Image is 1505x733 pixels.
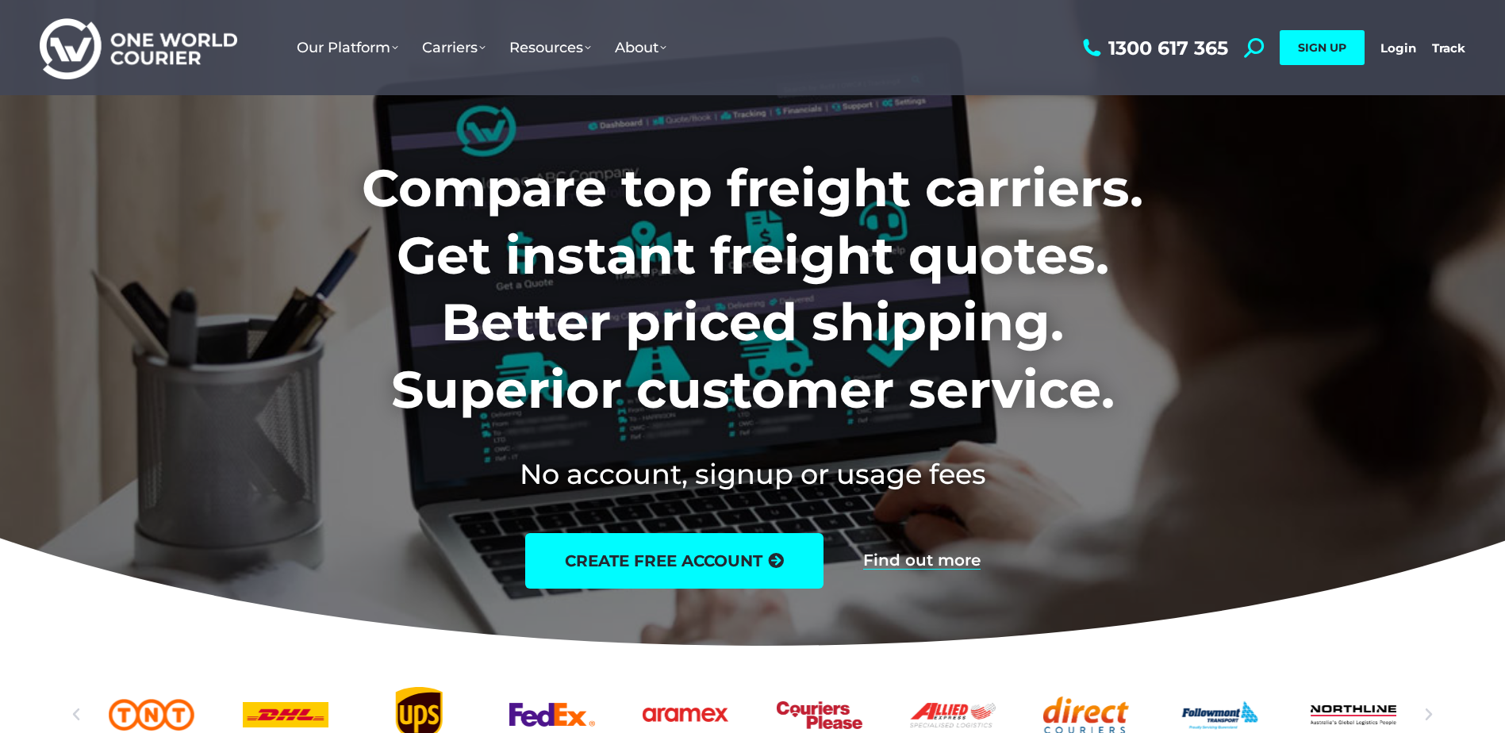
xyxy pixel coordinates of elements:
span: Resources [509,39,591,56]
a: create free account [525,533,824,589]
a: 1300 617 365 [1079,38,1228,58]
span: SIGN UP [1298,40,1346,55]
span: About [615,39,666,56]
a: Track [1432,40,1465,56]
a: SIGN UP [1280,30,1365,65]
span: Our Platform [297,39,398,56]
a: Login [1380,40,1416,56]
a: Resources [497,23,603,72]
h1: Compare top freight carriers. Get instant freight quotes. Better priced shipping. Superior custom... [257,155,1248,423]
span: Carriers [422,39,486,56]
a: Find out more [863,552,981,570]
a: Our Platform [285,23,410,72]
h2: No account, signup or usage fees [257,455,1248,493]
img: One World Courier [40,16,237,80]
a: About [603,23,678,72]
a: Carriers [410,23,497,72]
